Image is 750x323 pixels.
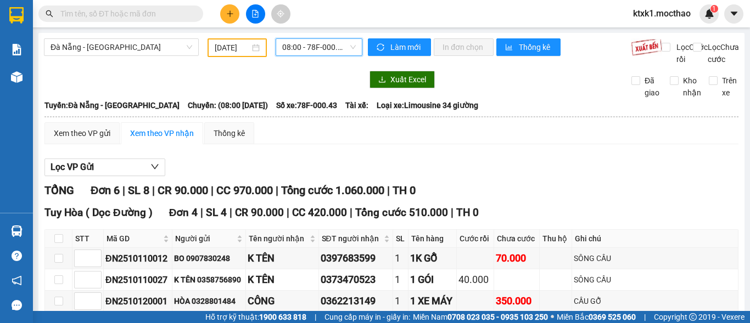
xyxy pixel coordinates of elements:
button: file-add [246,4,265,24]
div: ĐN2510120001 [105,294,170,308]
span: SĐT người nhận [322,233,382,245]
div: 1 [395,272,406,287]
span: Cung cấp máy in - giấy in: [324,311,410,323]
div: CÔNG [248,293,316,309]
span: | [122,184,125,197]
span: Lọc Cước rồi [672,41,709,65]
div: K TÊN [248,251,316,266]
span: file-add [251,10,259,18]
div: ĐN2510110012 [105,252,170,265]
div: 350.000 [496,293,538,309]
div: 1 GÓI [410,272,455,287]
span: 1 [712,5,716,13]
img: warehouse-icon [11,71,23,83]
span: copyright [689,313,697,321]
span: Miền Bắc [557,311,636,323]
span: Đà Nẵng - Tuy Hoà [51,39,192,55]
button: caret-down [724,4,743,24]
span: CR 90.000 [158,184,208,197]
span: Lọc Chưa cước [703,41,741,65]
span: TỔNG [44,184,74,197]
div: K TÊN [248,272,316,287]
div: 1 XE MÁY [410,293,455,309]
div: 1 [395,251,406,266]
span: plus [226,10,234,18]
input: Tìm tên, số ĐT hoặc mã đơn [60,8,190,20]
div: HÒA 0328801484 [174,295,244,307]
span: notification [12,275,22,286]
th: Thu hộ [540,230,572,248]
div: 70.000 [496,251,538,266]
img: icon-new-feature [704,9,714,19]
div: Thống kê [214,127,245,139]
div: K TÊN 0358756890 [174,274,244,286]
button: In đơn chọn [434,38,494,56]
span: | [152,184,155,197]
div: 0397683599 [321,251,391,266]
img: logo-vxr [9,7,24,24]
th: Ghi chú [572,230,738,248]
span: Tổng cước 1.060.000 [281,184,384,197]
img: solution-icon [11,44,23,55]
span: | [315,311,316,323]
td: CÔNG [246,291,318,312]
span: TH 0 [393,184,416,197]
span: | [230,206,232,219]
div: 1K GỖ [410,251,455,266]
button: aim [271,4,290,24]
span: | [287,206,289,219]
span: | [200,206,203,219]
th: Chưa cước [494,230,540,248]
span: Chuyến: (08:00 [DATE]) [188,99,268,111]
img: warehouse-icon [11,225,23,237]
span: bar-chart [505,43,514,52]
button: syncLàm mới [368,38,431,56]
td: K TÊN [246,248,318,269]
span: download [378,76,386,84]
span: Xuất Excel [390,73,426,86]
span: | [644,311,646,323]
span: Loại xe: Limousine 34 giường [377,99,478,111]
span: ⚪️ [551,315,554,319]
button: plus [220,4,239,24]
div: Xem theo VP gửi [54,127,110,139]
span: CR 90.000 [235,206,284,219]
span: | [387,184,390,197]
div: 0362213149 [321,293,391,309]
div: 40.000 [458,272,492,287]
td: ĐN2510120001 [104,291,172,312]
th: Cước rồi [457,230,494,248]
span: message [12,300,22,310]
span: Tài xế: [345,99,368,111]
span: Hỗ trợ kỹ thuật: [205,311,306,323]
span: | [350,206,352,219]
td: 0397683599 [319,248,394,269]
span: | [276,184,278,197]
span: SL 8 [128,184,149,197]
strong: 1900 633 818 [259,313,306,321]
td: 0373470523 [319,269,394,291]
span: Đã giao [640,75,664,99]
button: Lọc VP Gửi [44,158,165,176]
th: Tên hàng [408,230,457,248]
span: | [211,184,214,197]
span: Tên người nhận [249,233,307,245]
span: Mã GD [107,233,161,245]
div: 0373470523 [321,272,391,287]
span: aim [277,10,284,18]
img: 9k= [631,38,662,56]
span: CC 420.000 [292,206,347,219]
span: | [451,206,454,219]
span: question-circle [12,251,22,261]
span: sync [377,43,386,52]
span: Kho nhận [679,75,706,99]
span: Số xe: 78F-000.43 [276,99,337,111]
strong: 0708 023 035 - 0935 103 250 [447,313,548,321]
span: ktxk1.mocthao [624,7,699,20]
th: STT [72,230,104,248]
div: BO 0907830248 [174,252,244,264]
b: Tuyến: Đà Nẵng - [GEOGRAPHIC_DATA] [44,101,180,110]
span: TH 0 [456,206,479,219]
strong: 0369 525 060 [589,313,636,321]
span: Miền Nam [413,311,548,323]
